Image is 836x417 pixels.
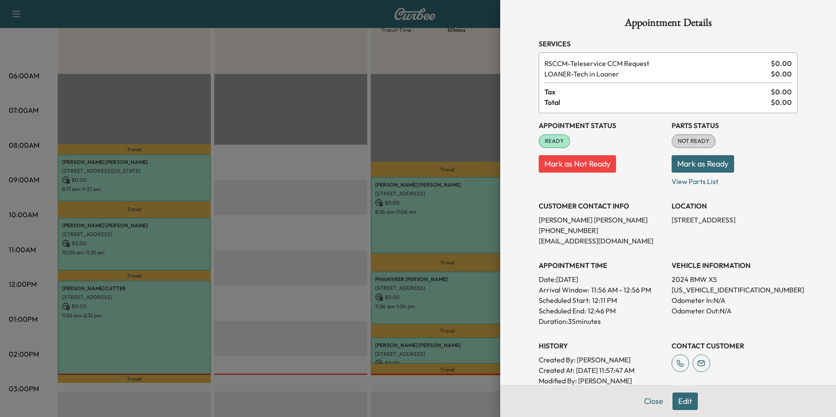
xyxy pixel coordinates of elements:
h3: CUSTOMER CONTACT INFO [539,201,665,211]
p: [STREET_ADDRESS] [672,215,798,225]
h3: Services [539,38,798,49]
span: Total [544,97,771,108]
h3: Parts Status [672,120,798,131]
p: Duration: 35 minutes [539,316,665,327]
p: Created By : [PERSON_NAME] [539,354,665,365]
p: Arrival Window: [539,285,665,295]
span: Tech in Loaner [544,69,767,79]
p: 12:46 PM [588,306,616,316]
p: [US_VEHICLE_IDENTIFICATION_NUMBER] [672,285,798,295]
p: Odometer Out: N/A [672,306,798,316]
p: [PHONE_NUMBER] [539,225,665,236]
span: 11:56 AM - 12:56 PM [591,285,651,295]
p: Created At : [DATE] 11:57:47 AM [539,365,665,375]
p: Modified By : [PERSON_NAME] [539,375,665,386]
h3: VEHICLE INFORMATION [672,260,798,271]
p: [PERSON_NAME] [PERSON_NAME] [539,215,665,225]
h3: History [539,341,665,351]
span: $ 0.00 [771,87,792,97]
span: $ 0.00 [771,69,792,79]
span: $ 0.00 [771,58,792,69]
span: Teleservice CCM Request [544,58,767,69]
button: Edit [672,393,698,410]
span: $ 0.00 [771,97,792,108]
button: Mark as Ready [672,155,734,173]
h1: Appointment Details [539,17,798,31]
p: 2024 BMW X5 [672,274,798,285]
p: Date: [DATE] [539,274,665,285]
p: Odometer In: N/A [672,295,798,306]
h3: Appointment Status [539,120,665,131]
span: NOT READY [672,137,715,146]
p: [EMAIL_ADDRESS][DOMAIN_NAME] [539,236,665,246]
span: Tax [544,87,771,97]
h3: APPOINTMENT TIME [539,260,665,271]
p: View Parts List [672,173,798,187]
button: Mark as Not Ready [539,155,616,173]
span: READY [540,137,569,146]
p: 12:11 PM [592,295,617,306]
button: Close [638,393,669,410]
h3: LOCATION [672,201,798,211]
p: Scheduled Start: [539,295,590,306]
p: Scheduled End: [539,306,586,316]
h3: CONTACT CUSTOMER [672,341,798,351]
